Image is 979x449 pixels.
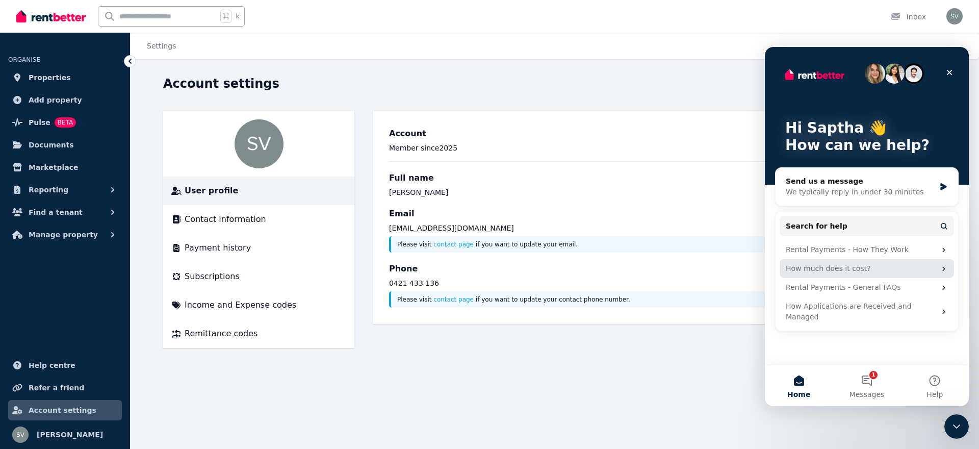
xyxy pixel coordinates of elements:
[12,427,29,443] img: Saptha Venkat
[163,76,279,92] h1: Account settings
[8,224,122,245] button: Manage property
[29,161,78,173] span: Marketplace
[8,400,122,420] a: Account settings
[8,90,122,110] a: Add property
[8,67,122,88] a: Properties
[433,241,474,248] a: contact page
[8,202,122,222] button: Find a tenant
[389,128,930,140] h3: Account
[8,112,122,133] a: PulseBETA
[389,143,930,153] p: Member since 2025
[171,299,346,311] a: Income and Expense codes
[389,263,930,275] h3: Phone
[944,414,969,439] iframe: Intercom live chat
[8,378,122,398] a: Refer a friend
[8,56,40,63] span: ORGANISE
[8,157,122,178] a: Marketplace
[29,184,68,196] span: Reporting
[389,208,930,220] h3: Email
[8,180,122,200] button: Reporting
[890,12,926,22] div: Inbox
[29,94,82,106] span: Add property
[171,213,346,226] a: Contact information
[29,139,74,151] span: Documents
[29,116,50,129] span: Pulse
[236,12,239,20] span: k
[185,242,251,254] span: Payment history
[397,295,924,304] p: Please visit if you want to update your contact phone number.
[16,9,86,24] img: RentBetter
[8,355,122,376] a: Help centre
[29,229,98,241] span: Manage property
[29,206,83,218] span: Find a tenant
[397,240,924,248] p: Please visit if you want to update your email.
[235,119,284,168] img: Saptha Venkat
[433,296,474,303] a: contact page
[29,382,84,394] span: Refer a friend
[171,270,346,283] a: Subscriptions
[185,270,240,283] span: Subscriptions
[185,185,238,197] span: User profile
[185,328,257,340] span: Remittance codes
[185,299,296,311] span: Income and Expense codes
[29,404,96,416] span: Account settings
[389,187,448,197] div: [PERSON_NAME]
[8,135,122,155] a: Documents
[185,213,266,226] span: Contact information
[389,278,930,288] p: 0421 433 136
[147,42,176,50] a: Settings
[389,172,930,184] h3: Full name
[29,359,75,371] span: Help centre
[171,185,346,197] a: User profile
[171,328,346,340] a: Remittance codes
[131,33,188,59] nav: Breadcrumb
[171,242,346,254] a: Payment history
[765,47,969,406] iframe: Intercom live chat
[29,71,71,84] span: Properties
[37,429,103,441] span: [PERSON_NAME]
[55,117,76,128] span: BETA
[946,8,963,24] img: Saptha Venkat
[389,223,930,233] p: [EMAIL_ADDRESS][DOMAIN_NAME]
